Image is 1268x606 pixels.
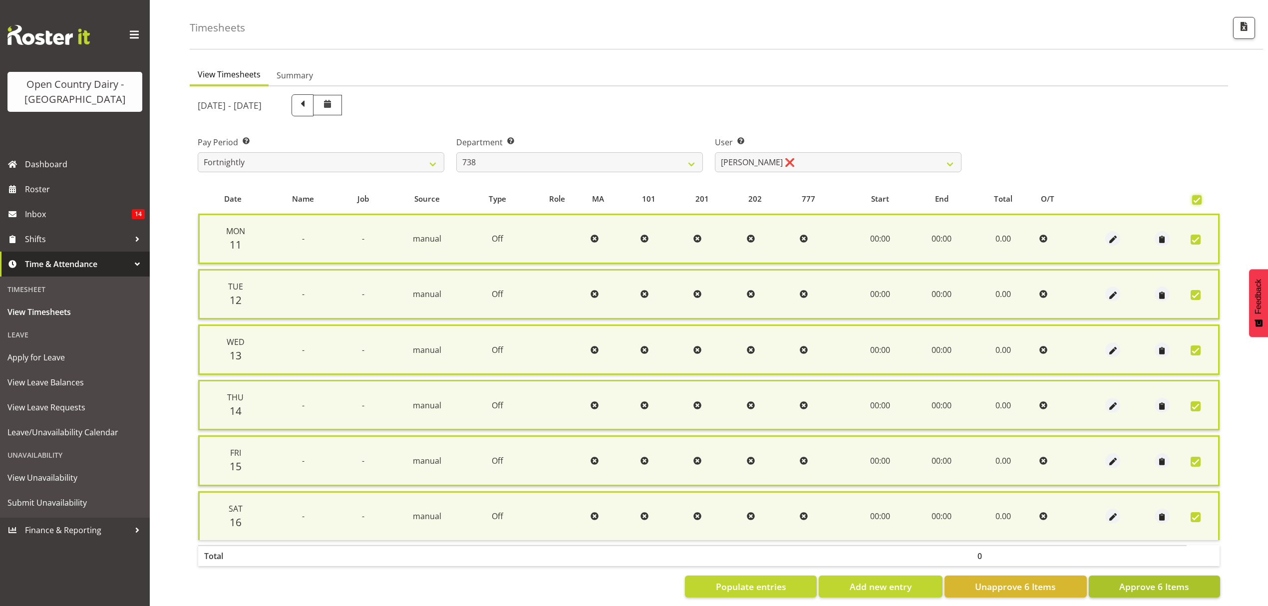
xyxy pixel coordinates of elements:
[849,491,912,540] td: 00:00
[362,344,364,355] span: -
[849,269,912,319] td: 00:00
[466,269,528,319] td: Off
[1041,193,1054,205] span: O/T
[849,380,912,430] td: 00:00
[25,207,132,222] span: Inbox
[277,69,313,81] span: Summary
[230,238,242,252] span: 11
[2,370,147,395] a: View Leave Balances
[975,580,1056,593] span: Unapprove 6 Items
[230,293,242,307] span: 12
[292,193,314,205] span: Name
[466,214,528,264] td: Off
[489,193,506,205] span: Type
[302,400,305,411] span: -
[302,233,305,244] span: -
[302,511,305,522] span: -
[912,435,971,486] td: 00:00
[413,455,441,466] span: manual
[466,324,528,375] td: Off
[912,380,971,430] td: 00:00
[198,136,444,148] label: Pay Period
[871,193,889,205] span: Start
[7,495,142,510] span: Submit Unavailability
[1249,269,1268,337] button: Feedback - Show survey
[25,523,130,538] span: Finance & Reporting
[642,193,655,205] span: 101
[849,324,912,375] td: 00:00
[227,336,245,347] span: Wed
[25,157,145,172] span: Dashboard
[25,182,145,197] span: Roster
[850,580,912,593] span: Add new entry
[362,233,364,244] span: -
[971,491,1035,540] td: 0.00
[715,136,961,148] label: User
[7,470,142,485] span: View Unavailability
[227,392,244,403] span: Thu
[362,289,364,300] span: -
[226,226,245,237] span: Mon
[132,209,145,219] span: 14
[2,300,147,324] a: View Timesheets
[362,511,364,522] span: -
[230,404,242,418] span: 14
[912,269,971,319] td: 00:00
[971,324,1035,375] td: 0.00
[230,515,242,529] span: 16
[230,459,242,473] span: 15
[302,344,305,355] span: -
[413,289,441,300] span: manual
[912,214,971,264] td: 00:00
[849,435,912,486] td: 00:00
[198,68,261,80] span: View Timesheets
[198,100,262,111] h5: [DATE] - [DATE]
[2,395,147,420] a: View Leave Requests
[7,400,142,415] span: View Leave Requests
[466,435,528,486] td: Off
[230,348,242,362] span: 13
[466,491,528,540] td: Off
[549,193,565,205] span: Role
[414,193,440,205] span: Source
[25,232,130,247] span: Shifts
[912,324,971,375] td: 00:00
[413,344,441,355] span: manual
[302,289,305,300] span: -
[971,435,1035,486] td: 0.00
[935,193,949,205] span: End
[994,193,1012,205] span: Total
[695,193,709,205] span: 201
[357,193,369,205] span: Job
[1119,580,1189,593] span: Approve 6 Items
[2,279,147,300] div: Timesheet
[802,193,815,205] span: 777
[849,214,912,264] td: 00:00
[362,455,364,466] span: -
[945,576,1087,598] button: Unapprove 6 Items
[362,400,364,411] span: -
[7,375,142,390] span: View Leave Balances
[7,25,90,45] img: Rosterit website logo
[2,324,147,345] div: Leave
[971,545,1035,566] th: 0
[17,77,132,107] div: Open Country Dairy - [GEOGRAPHIC_DATA]
[1233,17,1255,39] button: Export CSV
[2,345,147,370] a: Apply for Leave
[2,465,147,490] a: View Unavailability
[1254,279,1263,314] span: Feedback
[685,576,817,598] button: Populate entries
[971,214,1035,264] td: 0.00
[25,257,130,272] span: Time & Attendance
[592,193,604,205] span: MA
[198,545,268,566] th: Total
[2,445,147,465] div: Unavailability
[413,511,441,522] span: manual
[2,490,147,515] a: Submit Unavailability
[190,22,245,33] h4: Timesheets
[819,576,942,598] button: Add new entry
[224,193,242,205] span: Date
[7,425,142,440] span: Leave/Unavailability Calendar
[2,420,147,445] a: Leave/Unavailability Calendar
[229,503,243,514] span: Sat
